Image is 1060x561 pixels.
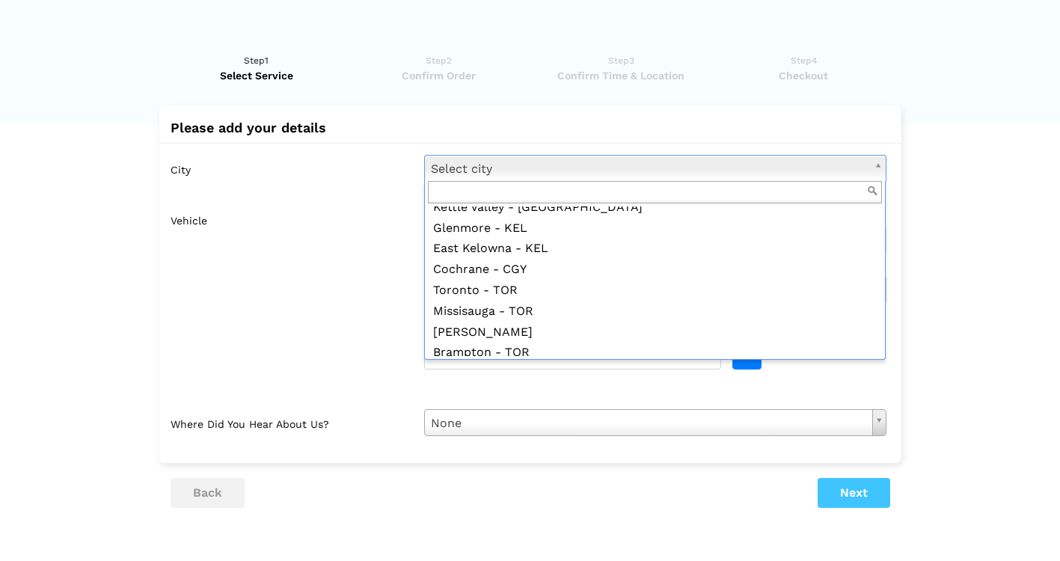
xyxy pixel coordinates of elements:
[428,343,883,364] div: Brampton - TOR
[428,197,883,218] div: Kettle Valley - [GEOGRAPHIC_DATA]
[428,239,883,260] div: East Kelowna - KEL
[428,322,883,343] div: [PERSON_NAME]
[428,218,883,239] div: Glenmore - KEL
[428,260,883,280] div: Cochrane - CGY
[428,280,883,301] div: Toronto - TOR
[428,301,883,322] div: Missisauga - TOR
